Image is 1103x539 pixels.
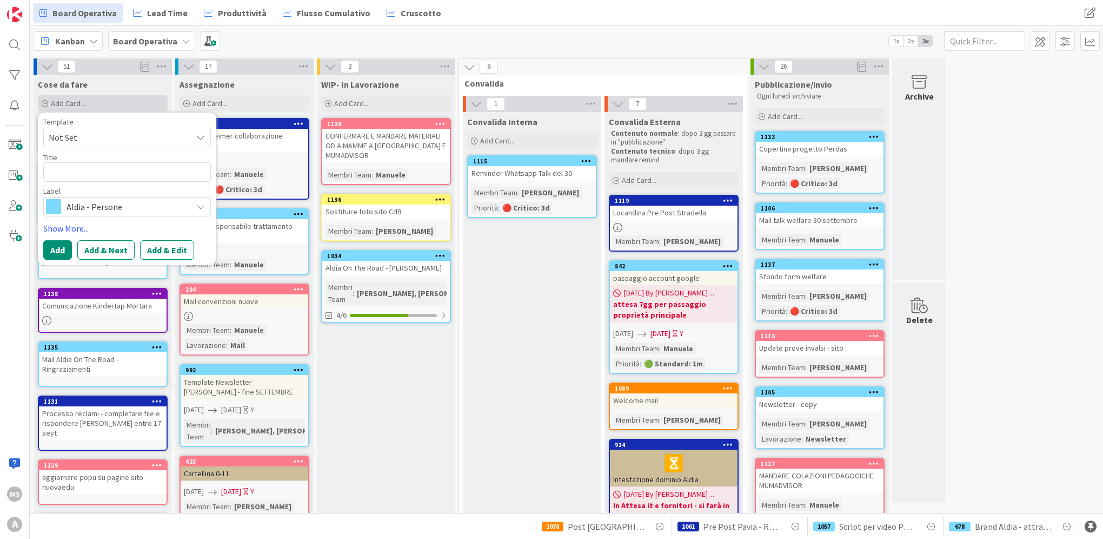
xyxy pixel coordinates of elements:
div: 1136 [322,195,450,205]
div: Membri Team [184,501,230,512]
div: Archive [905,90,934,103]
span: Template [43,118,74,126]
div: Membri Team [471,187,517,199]
div: [PERSON_NAME], [PERSON_NAME] [212,425,336,437]
a: 1129aggiornare popu su pagine sito nuovaedu [38,459,168,505]
div: Membri Team [759,290,805,302]
span: 2x [903,36,918,47]
div: 1127 [761,460,883,468]
a: 204Mail convenzioni nuoveMembri Team:ManueleLavorazione:Mail [180,284,309,356]
b: In Attesa it e fornitori - si farà in estate [613,500,734,522]
div: nomina responsabile trattamento dati ABS [181,219,308,243]
span: 51 [57,60,76,73]
span: : [226,339,228,351]
div: 1124 [181,119,308,129]
div: Processo reclami - completare file e rispondere [PERSON_NAME] entro 17 seyt [39,406,167,440]
div: 🟢 Standard: 1m [641,358,706,370]
div: 1105Newsletter - copy [756,387,883,411]
div: Y [680,328,683,339]
span: : [805,162,807,174]
div: 1089 [610,384,737,393]
div: Update prove invalsi - sito [756,341,883,355]
a: 1131Processo reclami - completare file e rispondere [PERSON_NAME] entro 17 seyt [38,396,168,451]
div: 428 [181,457,308,466]
div: 1115Reminder Whatsapp Talk del 30 [468,156,596,180]
span: 17 [199,60,217,73]
div: 1128CONFERMARE E MANDARE MATERIALI OD A MAMME A [GEOGRAPHIC_DATA] E MUMADVISOR [322,119,450,162]
div: [PERSON_NAME], [PERSON_NAME] [354,287,478,299]
div: 1136Sostituire foto sito CdB [322,195,450,219]
div: 1138Comunicazione Kindertap Mortara [39,289,167,313]
div: 1116 [756,331,883,341]
div: Y [250,486,254,497]
span: : [805,361,807,373]
a: 992Template Newsletter [PERSON_NAME] - fine SETTEMBRE[DATE][DATE]YMembri Team:[PERSON_NAME], [PER... [180,364,309,447]
div: Membri Team [613,343,659,354]
span: Cose da fare [38,79,88,90]
div: 842passaggio account google [610,261,737,285]
span: [DATE] [613,328,633,339]
div: A [7,517,22,532]
span: 26 [774,60,793,73]
div: [PERSON_NAME] [519,187,582,199]
div: 1133 [756,132,883,142]
a: 1133Copertina progetto PerdasMembri Team:[PERSON_NAME]Priorità:🔴 Critico: 3d [755,131,885,194]
div: Locandina Pre Post Stradella [610,206,737,220]
a: Lead Time [127,3,194,23]
p: : dopo 3 gg mandare remind [611,147,736,165]
img: Visit kanbanzone.com [7,7,22,22]
div: 992 [185,366,308,374]
span: [DATE] [650,328,670,339]
div: 1119 [610,196,737,206]
div: 947 [181,209,308,219]
span: Add Card... [334,98,369,108]
div: 1136 [327,196,450,203]
span: : [498,202,500,214]
span: : [801,433,803,445]
p: : dopo 3 gg passare in "pubblicazione" [611,129,736,147]
span: [DATE] [184,486,204,497]
div: Membri Team [325,169,371,181]
div: 204Mail convenzioni nuove [181,285,308,308]
a: 842passaggio account google[DATE] By [PERSON_NAME] ...attesa 7gg per passaggio proprietà principa... [609,260,739,374]
div: Newsletter - copy [756,397,883,411]
a: 1136Sostituire foto sito CdBMembri Team:[PERSON_NAME] [321,194,451,241]
span: Pubblicazione/invio [755,79,832,90]
div: Aldia On The Road - [PERSON_NAME] [322,261,450,275]
span: : [517,187,519,199]
div: 1138 [44,290,167,298]
div: 1116 [761,332,883,340]
span: 4/6 [336,310,347,321]
div: 1116Update prove invalsi - sito [756,331,883,355]
div: 1137 [756,260,883,269]
div: 842 [615,262,737,270]
div: Manuele [373,169,408,181]
a: 1034Aldia On The Road - [PERSON_NAME]Membri Team:[PERSON_NAME], [PERSON_NAME]4/6 [321,250,451,323]
div: Priorità [613,358,640,370]
a: Cruscotto [380,3,448,23]
a: Flusso Cumulativo [276,3,377,23]
div: Comunicazione Kindertap Mortara [39,299,167,313]
div: Manuele [661,343,696,354]
span: : [659,343,661,354]
span: Produttività [218,6,267,19]
div: 914 [615,441,737,449]
span: Post [GEOGRAPHIC_DATA] - [DATE] [568,520,644,533]
div: 1034 [327,252,450,260]
div: Membri Team [759,361,805,373]
a: 1135Mail Aldia On The Road - Ringraziamenti [38,341,168,387]
span: [DATE] [184,404,204,416]
div: 1034 [322,251,450,261]
span: : [640,358,641,370]
div: [PERSON_NAME] [231,501,294,512]
button: Add & Next [77,240,135,260]
div: 1128 [327,120,450,128]
div: Membri Team [184,324,230,336]
div: Mail convenzioni nuove [181,294,308,308]
span: Lead Time [147,6,188,19]
span: WIP- In Lavorazione [321,79,399,90]
div: 1105 [761,389,883,396]
div: Welcome mail [610,393,737,407]
span: Script per video PROMO CE [839,520,916,533]
div: 1106Mail talk welfare 30 settembre [756,203,883,227]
